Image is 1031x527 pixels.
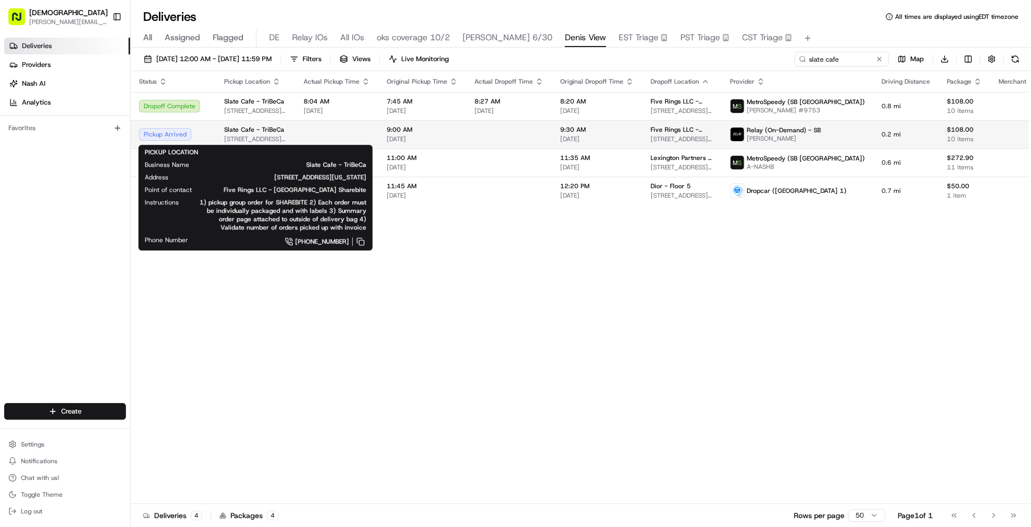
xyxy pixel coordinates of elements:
span: Relay IOs [292,31,328,44]
span: [STREET_ADDRESS][US_STATE] [651,135,713,143]
span: 7:45 AM [387,97,458,106]
img: 1736555255976-a54dd68f-1ca7-489b-9aae-adbdc363a1c4 [10,99,29,118]
a: Deliveries [4,38,130,54]
button: Views [335,52,375,66]
span: 8:27 AM [474,97,543,106]
span: Flagged [213,31,244,44]
button: Settings [4,437,126,452]
a: 📗Knowledge Base [6,147,84,166]
span: 10 items [947,135,982,143]
span: [DATE] [387,163,458,171]
span: Provider [730,77,755,86]
div: Page 1 of 1 [898,510,933,521]
div: Start new chat [36,99,171,110]
a: Powered byPylon [74,176,126,185]
h1: Deliveries [143,8,196,25]
span: [STREET_ADDRESS][US_STATE] [224,135,287,143]
span: [DATE] [387,107,458,115]
span: Deliveries [22,41,52,51]
button: Refresh [1008,52,1023,66]
span: Actual Pickup Time [304,77,360,86]
span: [PERSON_NAME] 6/30 [462,31,552,44]
span: MetroSpeedy (SB [GEOGRAPHIC_DATA]) [747,154,865,163]
span: $108.00 [947,125,982,134]
img: drop_car_logo.png [731,184,744,198]
span: [STREET_ADDRESS][US_STATE] [651,191,713,200]
div: 💻 [88,152,97,161]
span: 11:00 AM [387,154,458,162]
span: 12:20 PM [560,182,634,190]
span: Actual Dropoff Time [474,77,533,86]
span: Original Pickup Time [387,77,447,86]
button: [DEMOGRAPHIC_DATA][PERSON_NAME][EMAIL_ADDRESS][DOMAIN_NAME] [4,4,108,29]
img: metro_speed_logo.png [731,99,744,113]
button: Chat with us! [4,471,126,485]
span: Denis View [565,31,606,44]
span: Settings [21,440,44,449]
span: 0.8 mi [882,102,930,110]
input: Clear [27,67,172,78]
span: Address [145,173,168,181]
button: Create [4,403,126,420]
div: Packages [219,510,279,521]
span: PICKUP LOCATION [145,148,198,156]
button: Live Monitoring [384,52,454,66]
span: 8:04 AM [304,97,370,106]
span: Pickup Location [224,77,270,86]
a: Analytics [4,94,130,111]
span: Business Name [145,161,189,169]
div: Deliveries [143,510,202,521]
span: $50.00 [947,182,982,190]
span: Five Rings LLC - [GEOGRAPHIC_DATA] - Floor 30 [651,125,713,134]
span: Driving Distance [882,77,930,86]
img: Nash [10,10,31,31]
span: Lexington Partners - Floor 20 [651,154,713,162]
a: 💻API Documentation [84,147,172,166]
span: 11:35 AM [560,154,634,162]
span: 9:30 AM [560,125,634,134]
div: Favorites [4,120,126,136]
span: [STREET_ADDRESS][US_STATE] [185,173,366,181]
span: Knowledge Base [21,151,80,162]
span: EST Triage [619,31,658,44]
button: Start new chat [178,102,190,115]
span: 1 item [947,191,982,200]
span: Providers [22,60,51,70]
span: Five Rings LLC - [GEOGRAPHIC_DATA] Sharebite [208,186,366,194]
span: 0.2 mi [882,130,930,139]
span: 10 items [947,107,982,115]
div: 📗 [10,152,19,161]
span: 1) pickup group order for SHAREBITE 2) Each order must be individually packaged and with labels 3... [195,198,366,232]
span: Dropcar ([GEOGRAPHIC_DATA] 1) [747,187,847,195]
span: All IOs [340,31,364,44]
span: Merchant [999,77,1026,86]
span: Map [910,54,924,64]
span: [DATE] [474,107,543,115]
span: Toggle Theme [21,490,63,499]
a: Nash AI [4,75,130,92]
button: Log out [4,504,126,519]
span: oks coverage 10/2 [377,31,450,44]
span: Create [61,407,82,416]
span: All times are displayed using EDT timezone [895,13,1018,21]
span: [DATE] [560,191,634,200]
span: [STREET_ADDRESS][US_STATE] [651,163,713,171]
span: [PERSON_NAME] #9753 [747,106,865,114]
span: All [143,31,152,44]
span: [DEMOGRAPHIC_DATA] [29,7,108,18]
span: [PHONE_NUMBER] [295,237,349,246]
span: Status [139,77,157,86]
span: [STREET_ADDRESS][US_STATE] [651,107,713,115]
span: Live Monitoring [401,54,449,64]
span: $108.00 [947,97,982,106]
span: [PERSON_NAME] [747,134,821,143]
span: 8:20 AM [560,97,634,106]
img: relay_logo_black.png [731,128,744,141]
span: [DATE] 12:00 AM - [DATE] 11:59 PM [156,54,272,64]
span: Nash AI [22,79,45,88]
span: 0.7 mi [882,187,930,195]
span: Instructions [145,198,179,207]
span: [STREET_ADDRESS][PERSON_NAME][US_STATE] [224,107,287,115]
a: [PHONE_NUMBER] [205,236,366,247]
a: Providers [4,56,130,73]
